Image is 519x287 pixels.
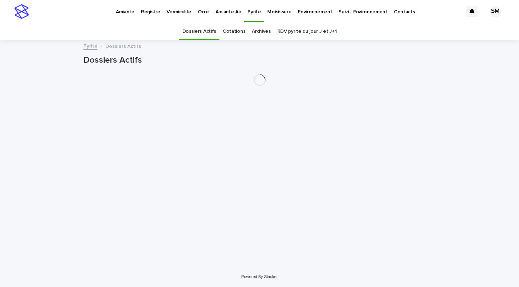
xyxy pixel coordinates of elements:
[490,6,501,17] div: SM
[83,41,97,50] a: Pyrite
[182,23,216,40] a: Dossiers Actifs
[223,23,245,40] a: Cotations
[83,55,436,66] h1: Dossiers Actifs
[14,4,29,19] img: stacker-logo-s-only.png
[241,274,278,279] a: Powered By Stacker
[252,23,271,40] a: Archives
[105,42,141,50] p: Dossiers Actifs
[277,23,337,40] a: RDV pyrite du jour J et J+1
